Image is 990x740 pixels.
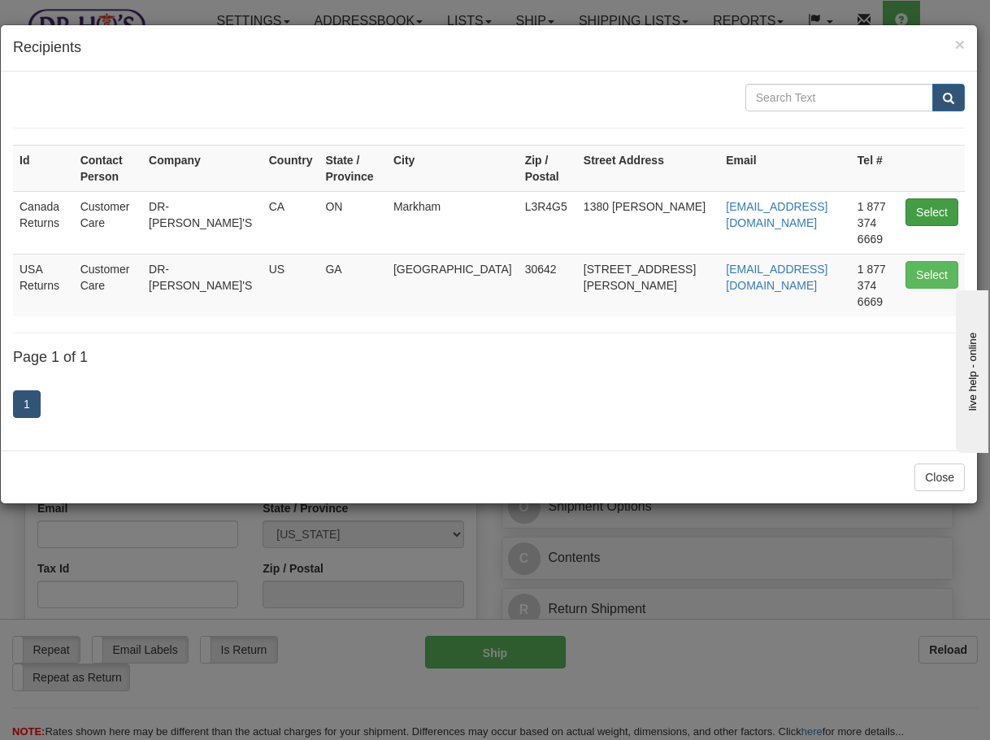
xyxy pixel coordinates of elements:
span: × [955,35,965,54]
td: DR-[PERSON_NAME]'S [142,191,263,254]
h4: Recipients [13,37,965,59]
th: Tel # [851,145,899,191]
td: Markham [387,191,519,254]
iframe: chat widget [953,287,988,453]
button: Close [914,464,965,491]
th: Zip / Postal [519,145,577,191]
a: [EMAIL_ADDRESS][DOMAIN_NAME] [726,200,827,229]
button: Close [955,36,965,53]
th: Email [719,145,851,191]
button: Select [905,261,958,289]
td: 30642 [519,254,577,316]
th: Company [142,145,263,191]
th: Country [263,145,319,191]
th: Id [13,145,74,191]
td: GA [319,254,386,316]
td: DR-[PERSON_NAME]'S [142,254,263,316]
a: 1 [13,390,41,418]
input: Search Text [745,84,933,111]
td: Customer Care [74,191,142,254]
div: live help - online [12,14,150,26]
button: Select [905,198,958,226]
a: [EMAIL_ADDRESS][DOMAIN_NAME] [726,263,827,292]
th: City [387,145,519,191]
td: Customer Care [74,254,142,316]
td: [STREET_ADDRESS][PERSON_NAME] [577,254,719,316]
td: [GEOGRAPHIC_DATA] [387,254,519,316]
td: USA Returns [13,254,74,316]
td: ON [319,191,386,254]
td: L3R4G5 [519,191,577,254]
td: 1380 [PERSON_NAME] [577,191,719,254]
th: Contact Person [74,145,142,191]
h4: Page 1 of 1 [13,350,965,366]
th: State / Province [319,145,386,191]
td: Canada Returns [13,191,74,254]
td: US [263,254,319,316]
td: CA [263,191,319,254]
th: Street Address [577,145,719,191]
td: 1 877 374 6669 [851,254,899,316]
td: 1 877 374 6669 [851,191,899,254]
